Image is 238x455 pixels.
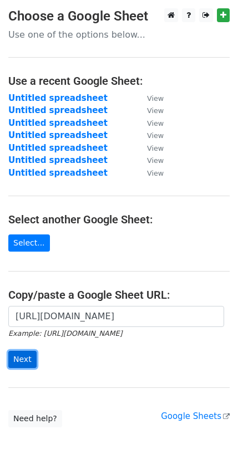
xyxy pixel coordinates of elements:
[136,105,164,115] a: View
[8,329,122,338] small: Example: [URL][DOMAIN_NAME]
[136,168,164,178] a: View
[147,119,164,127] small: View
[136,130,164,140] a: View
[147,144,164,152] small: View
[8,74,230,88] h4: Use a recent Google Sheet:
[8,213,230,226] h4: Select another Google Sheet:
[8,105,108,115] a: Untitled spreadsheet
[8,351,37,368] input: Next
[136,118,164,128] a: View
[8,410,62,427] a: Need help?
[8,130,108,140] a: Untitled spreadsheet
[147,106,164,115] small: View
[183,402,238,455] iframe: Chat Widget
[147,169,164,177] small: View
[8,234,50,252] a: Select...
[8,8,230,24] h3: Choose a Google Sheet
[8,168,108,178] a: Untitled spreadsheet
[8,306,224,327] input: Paste your Google Sheet URL here
[161,411,230,421] a: Google Sheets
[147,94,164,103] small: View
[8,118,108,128] a: Untitled spreadsheet
[8,288,230,301] h4: Copy/paste a Google Sheet URL:
[136,143,164,153] a: View
[8,29,230,40] p: Use one of the options below...
[136,155,164,165] a: View
[136,93,164,103] a: View
[8,155,108,165] a: Untitled spreadsheet
[147,156,164,165] small: View
[8,143,108,153] a: Untitled spreadsheet
[147,131,164,140] small: View
[8,93,108,103] a: Untitled spreadsheet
